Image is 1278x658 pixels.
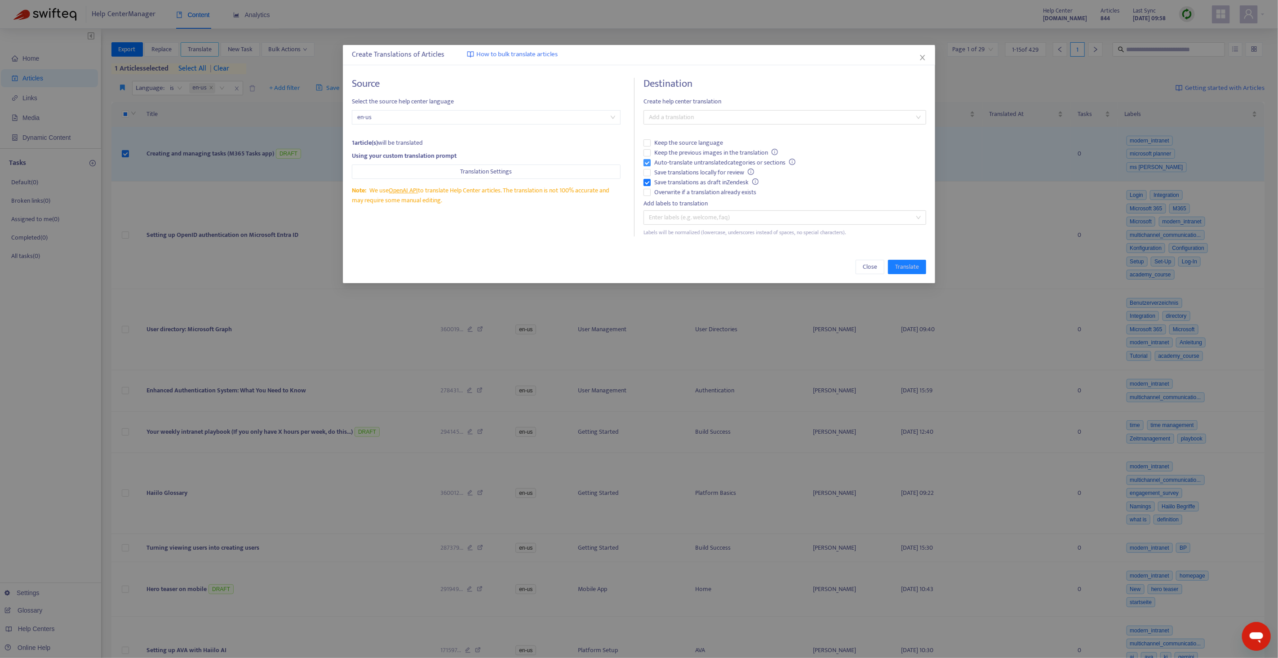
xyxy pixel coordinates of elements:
[643,97,926,107] span: Create help center translation
[476,49,558,60] span: How to bulk translate articles
[352,138,621,148] div: will be translated
[352,185,366,196] span: Note:
[651,168,758,178] span: Save translations locally for review
[352,78,621,90] h4: Source
[918,53,927,62] button: Close
[752,178,759,185] span: info-circle
[651,187,760,197] span: Overwrite if a translation already exists
[461,167,512,177] span: Translation Settings
[467,49,558,60] a: How to bulk translate articles
[352,49,926,60] div: Create Translations of Articles
[643,78,926,90] h4: Destination
[919,54,926,61] span: close
[357,111,615,124] span: en-us
[352,164,621,179] button: Translation Settings
[772,149,778,155] span: info-circle
[1242,622,1271,651] iframe: Button to launch messaging window
[863,262,877,272] span: Close
[651,178,762,187] span: Save translations as draft in Zendesk
[651,138,727,148] span: Keep the source language
[352,97,621,107] span: Select the source help center language
[748,169,754,175] span: info-circle
[651,158,799,168] span: Auto-translate untranslated categories or sections
[789,159,795,165] span: info-circle
[352,186,621,205] div: We use to translate Help Center articles. The translation is not 100% accurate and may require so...
[888,260,926,274] button: Translate
[643,228,926,237] div: Labels will be normalized (lowercase, underscores instead of spaces, no special characters).
[856,260,884,274] button: Close
[651,148,781,158] span: Keep the previous images in the translation
[643,199,926,209] div: Add labels to translation
[352,138,378,148] strong: 1 article(s)
[352,151,621,161] div: Using your custom translation prompt
[467,51,474,58] img: image-link
[389,185,418,196] a: OpenAI API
